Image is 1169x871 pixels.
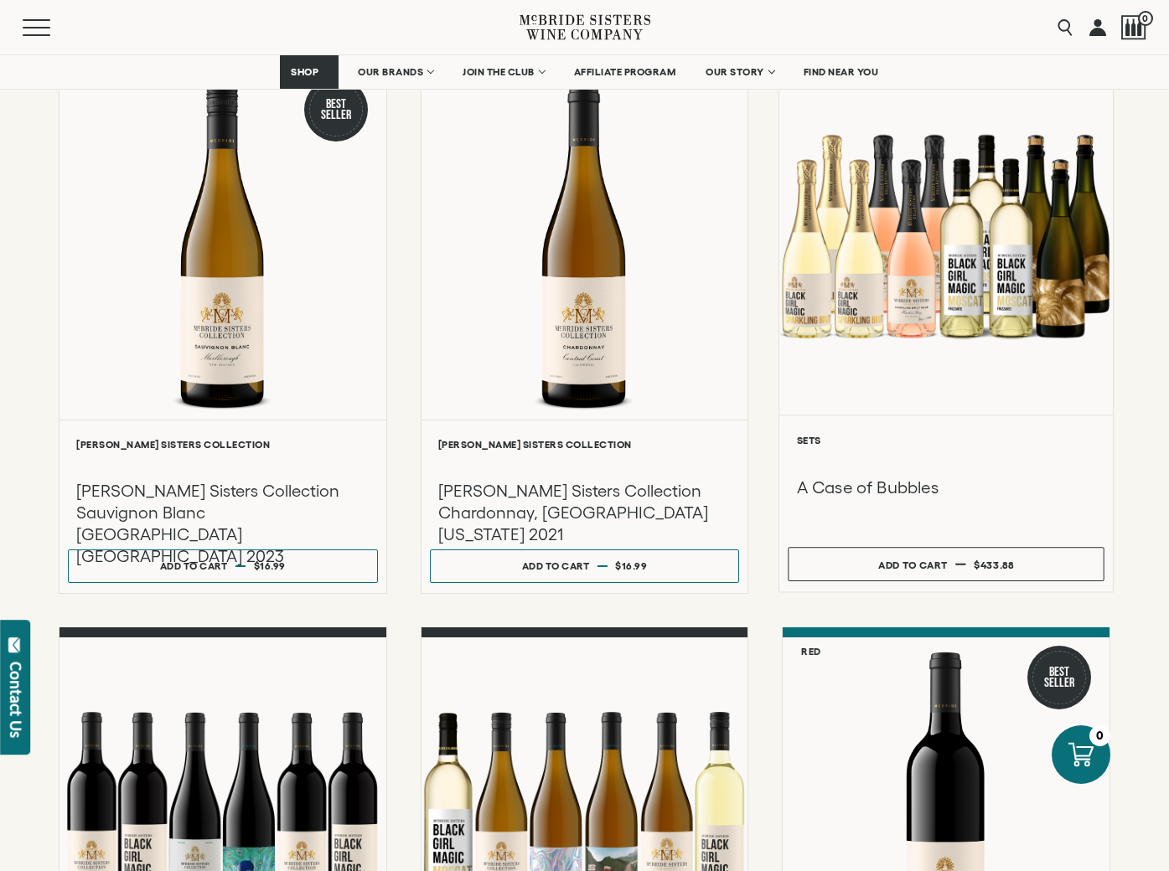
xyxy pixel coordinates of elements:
span: OUR BRANDS [358,66,423,78]
span: $433.88 [974,559,1013,569]
span: $16.99 [254,560,286,571]
span: 0 [1138,11,1153,26]
h3: [PERSON_NAME] Sisters Collection Chardonnay, [GEOGRAPHIC_DATA][US_STATE] 2021 [438,480,732,545]
a: FIND NEAR YOU [793,55,890,89]
a: White McBride Sisters Collection Chardonnay, Central Coast California [PERSON_NAME] Sisters Colle... [421,59,749,594]
h6: Sets [797,434,1096,445]
h3: A Case of Bubbles [797,476,1096,498]
a: OUR STORY [695,55,784,89]
h3: [PERSON_NAME] Sisters Collection Sauvignon Blanc [GEOGRAPHIC_DATA] [GEOGRAPHIC_DATA] 2023 [76,480,370,567]
button: Add to cart $16.99 [68,549,378,583]
span: AFFILIATE PROGRAM [574,66,676,78]
span: SHOP [291,66,319,78]
button: Add to cart $433.88 [789,547,1104,581]
div: 0 [1089,725,1110,746]
span: $16.99 [615,560,647,571]
div: Add to cart [160,554,228,578]
button: Mobile Menu Trigger [23,19,83,36]
h6: Red [801,646,821,657]
div: Add to cart [878,552,947,577]
span: OUR STORY [706,66,764,78]
h6: [PERSON_NAME] Sisters Collection [76,439,370,450]
a: White Best Seller McBride Sisters Collection SauvignonBlanc [PERSON_NAME] Sisters Collection [PER... [59,59,387,594]
button: Add to cart $16.99 [430,549,740,583]
a: AFFILIATE PROGRAM [563,55,687,89]
a: OUR BRANDS [347,55,443,89]
h6: [PERSON_NAME] Sisters Collection [438,439,732,450]
span: FIND NEAR YOU [804,66,879,78]
a: SHOP [280,55,339,89]
div: Contact Us [8,662,24,738]
a: A Case of Bubbles Sets A Case of Bubbles Add to cart $433.88 [778,47,1113,592]
a: JOIN THE CLUB [452,55,555,89]
span: JOIN THE CLUB [463,66,535,78]
div: Add to cart [522,554,590,578]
